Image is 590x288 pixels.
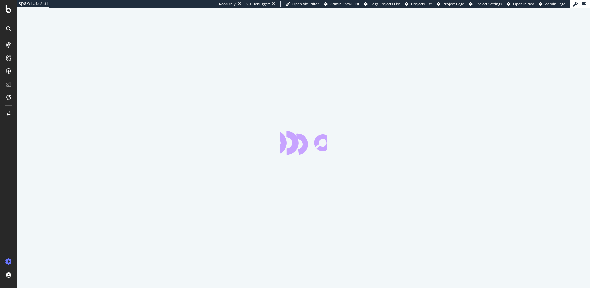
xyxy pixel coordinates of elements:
[437,1,464,7] a: Project Page
[405,1,432,7] a: Projects List
[219,1,237,7] div: ReadOnly:
[507,1,534,7] a: Open in dev
[443,1,464,6] span: Project Page
[286,1,319,7] a: Open Viz Editor
[545,1,565,6] span: Admin Page
[513,1,534,6] span: Open in dev
[246,1,270,7] div: Viz Debugger:
[475,1,502,6] span: Project Settings
[469,1,502,7] a: Project Settings
[324,1,359,7] a: Admin Crawl List
[280,131,327,155] div: animation
[330,1,359,6] span: Admin Crawl List
[539,1,565,7] a: Admin Page
[292,1,319,6] span: Open Viz Editor
[370,1,400,6] span: Logs Projects List
[364,1,400,7] a: Logs Projects List
[411,1,432,6] span: Projects List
